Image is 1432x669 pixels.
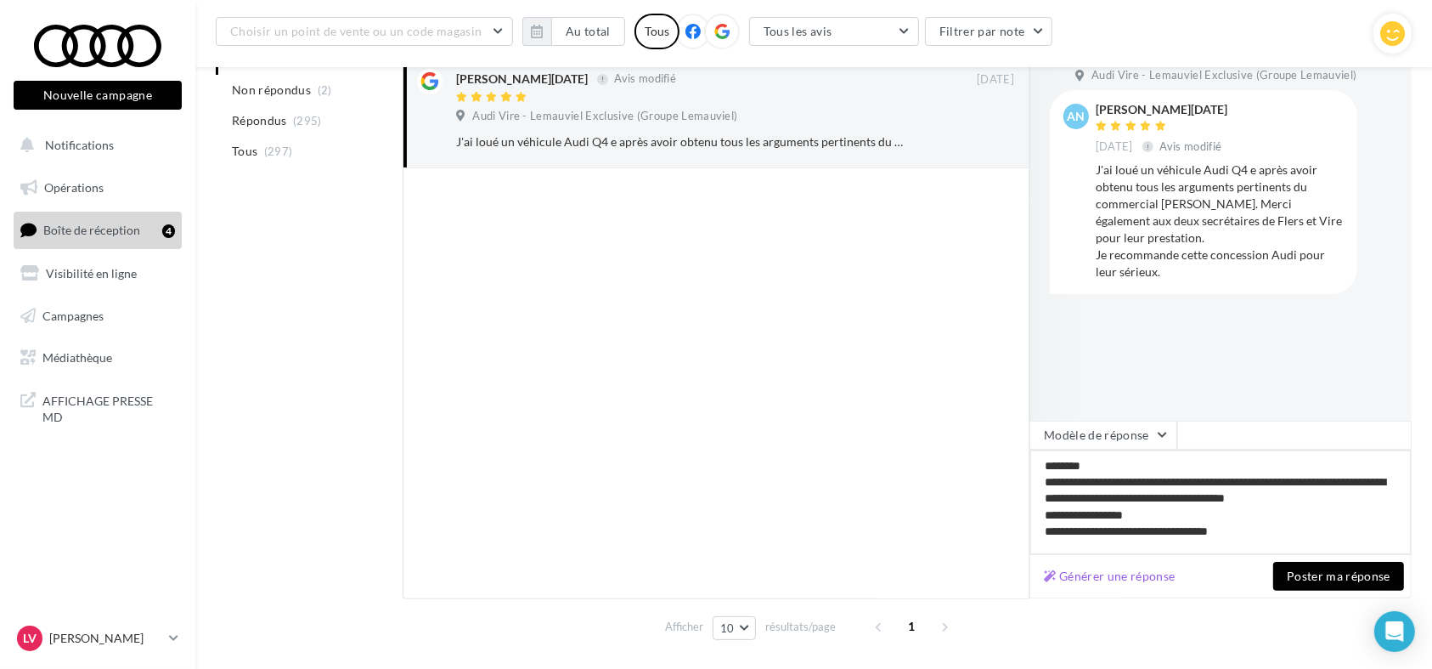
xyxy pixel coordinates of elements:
[1096,139,1133,155] span: [DATE]
[899,613,926,640] span: 1
[1374,611,1415,652] div: Open Intercom Messenger
[232,112,287,129] span: Répondus
[1273,562,1404,591] button: Poster ma réponse
[10,212,185,248] a: Boîte de réception4
[522,17,625,46] button: Au total
[614,72,676,86] span: Avis modifié
[551,17,625,46] button: Au total
[10,256,185,292] a: Visibilité en ligne
[10,383,185,433] a: AFFICHAGE PRESSE MD
[765,619,836,635] span: résultats/page
[925,17,1053,46] button: Filtrer par note
[42,389,175,426] span: AFFICHAGE PRESSE MD
[264,145,293,158] span: (297)
[456,71,588,88] div: [PERSON_NAME][DATE]
[977,72,1014,88] span: [DATE]
[44,180,104,195] span: Opérations
[42,308,104,322] span: Campagnes
[1091,68,1356,83] span: Audi Vire - Lemauviel Exclusive (Groupe Lemauviel)
[14,81,182,110] button: Nouvelle campagne
[230,24,482,38] span: Choisir un point de vente ou un code magasin
[10,128,178,163] button: Notifications
[665,619,703,635] span: Afficher
[10,298,185,334] a: Campagnes
[14,622,182,655] a: LV [PERSON_NAME]
[23,630,37,647] span: LV
[10,170,185,206] a: Opérations
[10,340,185,376] a: Médiathèque
[472,109,737,124] span: Audi Vire - Lemauviel Exclusive (Groupe Lemauviel)
[46,266,137,281] span: Visibilité en ligne
[293,114,322,128] span: (295)
[1029,421,1177,450] button: Modèle de réponse
[1096,104,1227,116] div: [PERSON_NAME][DATE]
[1037,566,1182,587] button: Générer une réponse
[43,223,140,237] span: Boîte de réception
[216,17,513,46] button: Choisir un point de vente ou un code magasin
[713,616,756,640] button: 10
[45,138,114,152] span: Notifications
[318,83,332,97] span: (2)
[232,143,257,160] span: Tous
[749,17,919,46] button: Tous les avis
[720,621,735,635] span: 10
[1068,108,1085,125] span: AN
[42,350,112,365] span: Médiathèque
[162,224,175,238] div: 4
[1160,139,1222,153] span: Avis modifié
[49,630,162,647] p: [PERSON_NAME]
[634,14,679,49] div: Tous
[232,82,311,99] span: Non répondus
[1096,162,1344,281] div: J'ai loué un véhicule Audi Q4 e après avoir obtenu tous les arguments pertinents du commercial [P...
[456,133,904,150] div: J'ai loué un véhicule Audi Q4 e après avoir obtenu tous les arguments pertinents du commercial [P...
[764,24,832,38] span: Tous les avis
